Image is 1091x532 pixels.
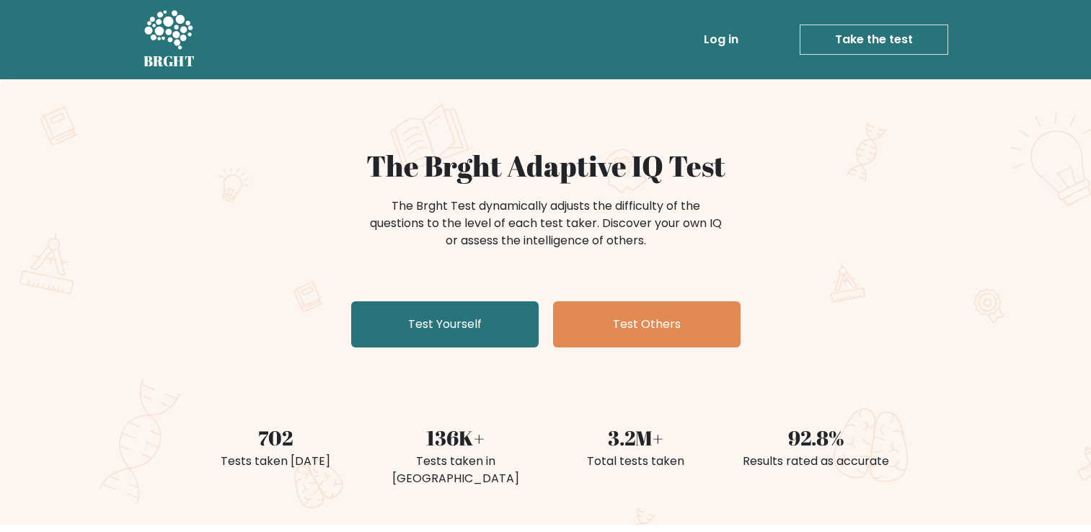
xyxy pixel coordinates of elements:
div: Tests taken [DATE] [194,453,357,470]
div: 136K+ [374,422,537,453]
div: The Brght Test dynamically adjusts the difficulty of the questions to the level of each test take... [366,198,726,249]
div: Results rated as accurate [735,453,898,470]
a: Test Yourself [351,301,539,347]
div: 702 [194,422,357,453]
div: Tests taken in [GEOGRAPHIC_DATA] [374,453,537,487]
a: Take the test [800,25,948,55]
a: BRGHT [143,6,195,74]
h1: The Brght Adaptive IQ Test [194,148,898,183]
div: 92.8% [735,422,898,453]
a: Log in [698,25,744,54]
a: Test Others [553,301,741,347]
div: 3.2M+ [555,422,717,453]
h5: BRGHT [143,53,195,70]
div: Total tests taken [555,453,717,470]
